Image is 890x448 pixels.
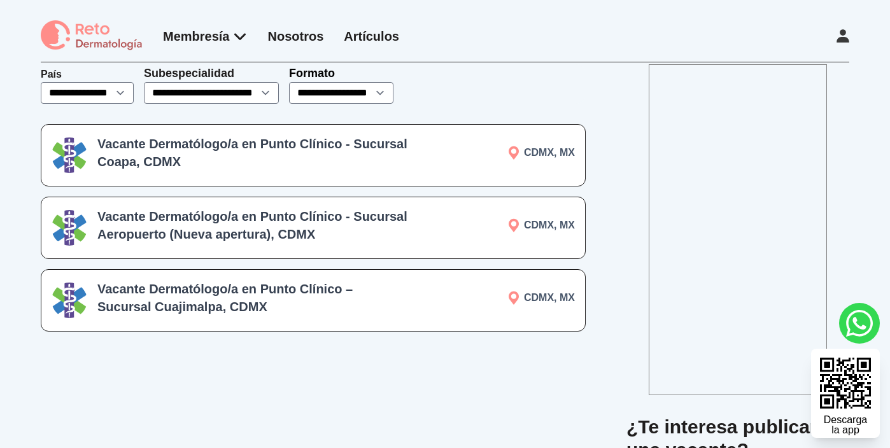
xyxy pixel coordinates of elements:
h3: Vacante Dermatólogo/a en Punto Clínico – Sucursal Cuajimalpa, CDMX [97,280,409,316]
div: Descarga la app [824,415,867,435]
img: Logo [52,210,87,246]
a: LogoVacante Dermatólogo/a en Punto Clínico - Sucursal Coapa, CDMXCDMX, MX [41,124,586,186]
h3: Vacante Dermatólogo/a en Punto Clínico - Sucursal Aeropuerto (Nueva apertura), CDMX [97,207,409,243]
h3: Vacante Dermatólogo/a en Punto Clínico - Sucursal Coapa, CDMX [97,135,409,171]
a: LogoVacante Dermatólogo/a en Punto Clínico – Sucursal Cuajimalpa, CDMXCDMX, MX [41,269,586,332]
label: Subespecialidad [144,67,234,80]
a: Nosotros [268,29,324,43]
img: logo Reto dermatología [41,20,143,52]
p: Formato [289,64,393,82]
img: Logo [52,283,87,318]
p: País [41,67,134,82]
a: Artículos [344,29,399,43]
p: CDMX, MX [419,145,575,160]
p: CDMX, MX [419,290,575,305]
a: LogoVacante Dermatólogo/a en Punto Clínico - Sucursal Aeropuerto (Nueva apertura), CDMXCDMX, MX [41,197,586,259]
p: CDMX, MX [419,218,575,233]
img: Logo [52,137,87,173]
div: Membresía [163,27,248,45]
a: whatsapp button [839,303,880,344]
